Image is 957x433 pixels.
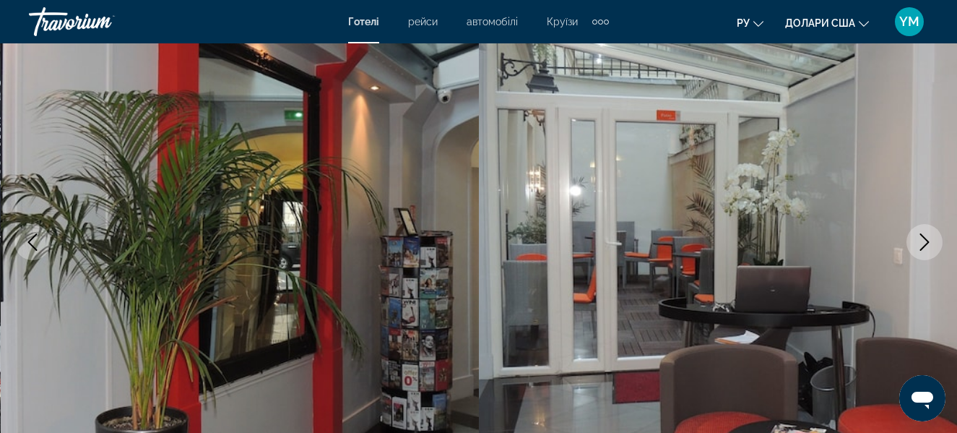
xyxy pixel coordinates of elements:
[348,16,379,27] a: Готелі
[737,12,763,33] button: Змінити мову
[785,17,855,29] font: Долари США
[899,375,945,421] iframe: Кнопка для запуску вікна повідомлення
[408,16,438,27] a: рейси
[737,17,750,29] font: ру
[906,224,943,260] button: Next image
[891,7,928,37] button: Меню користувача
[467,16,518,27] a: автомобілі
[14,224,51,260] button: Previous image
[785,12,869,33] button: Змінити валюту
[547,16,578,27] a: Круїзи
[29,3,173,40] a: Траворіум
[592,10,609,33] button: Додаткові елементи навігації
[899,14,919,29] font: YM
